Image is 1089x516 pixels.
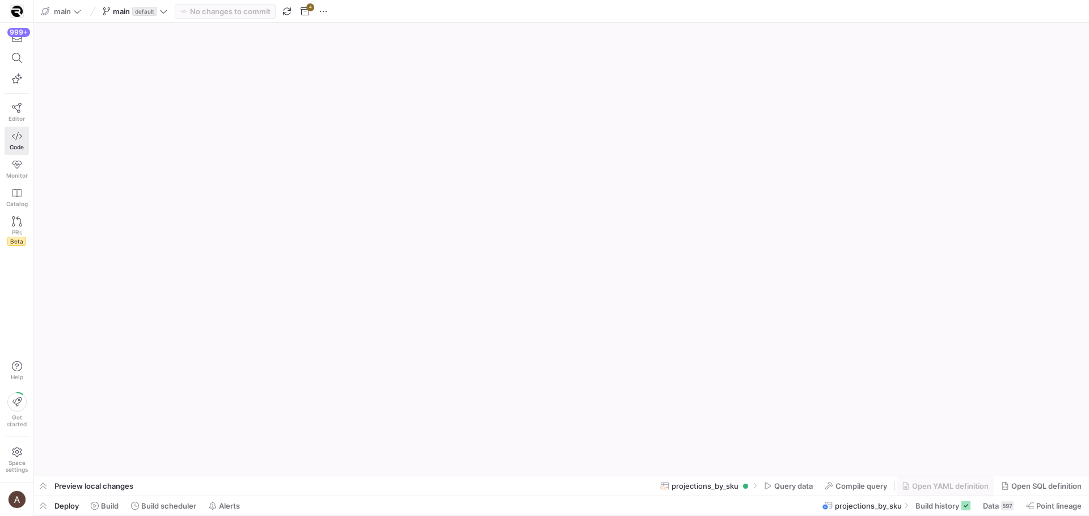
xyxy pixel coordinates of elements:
[204,496,245,515] button: Alerts
[9,115,25,122] span: Editor
[5,2,29,21] a: https://storage.googleapis.com/y42-prod-data-exchange/images/9vP1ZiGb3SDtS36M2oSqLE2NxN9MAbKgqIYc...
[101,501,119,510] span: Build
[978,496,1019,515] button: Data597
[54,481,133,490] span: Preview local changes
[39,4,84,19] button: main
[5,27,29,48] button: 999+
[10,374,24,380] span: Help
[7,28,30,37] div: 999+
[10,144,24,150] span: Code
[835,481,887,490] span: Compile query
[5,212,29,250] a: PRsBeta
[759,476,818,496] button: Query data
[11,6,23,17] img: https://storage.googleapis.com/y42-prod-data-exchange/images/9vP1ZiGb3SDtS36M2oSqLE2NxN9MAbKgqIYc...
[915,501,959,510] span: Build history
[996,476,1087,496] button: Open SQL definition
[126,496,201,515] button: Build scheduler
[6,172,28,179] span: Monitor
[86,496,124,515] button: Build
[132,7,157,16] span: default
[141,501,196,510] span: Build scheduler
[820,476,892,496] button: Compile query
[983,501,999,510] span: Data
[5,356,29,385] button: Help
[5,442,29,478] a: Spacesettings
[6,459,28,473] span: Space settings
[6,200,28,207] span: Catalog
[54,501,79,510] span: Deploy
[5,155,29,183] a: Monitor
[7,414,27,427] span: Get started
[5,183,29,212] a: Catalog
[5,488,29,511] button: https://lh3.googleusercontent.com/a/AEdFTp4_8LqxRyxVUtC19lo4LS2NU-n5oC7apraV2tR5=s96-c
[5,98,29,127] a: Editor
[5,127,29,155] a: Code
[113,7,130,16] span: main
[835,501,902,510] span: projections_by_sku
[1001,501,1014,510] div: 597
[910,496,976,515] button: Build history
[5,388,29,432] button: Getstarted
[100,4,170,19] button: maindefault
[774,481,813,490] span: Query data
[8,490,26,509] img: https://lh3.googleusercontent.com/a/AEdFTp4_8LqxRyxVUtC19lo4LS2NU-n5oC7apraV2tR5=s96-c
[1036,501,1082,510] span: Point lineage
[219,501,240,510] span: Alerts
[54,7,71,16] span: main
[7,237,26,246] span: Beta
[1021,496,1087,515] button: Point lineage
[12,229,22,236] span: PRs
[1011,481,1082,490] span: Open SQL definition
[672,481,738,490] span: projections_by_sku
